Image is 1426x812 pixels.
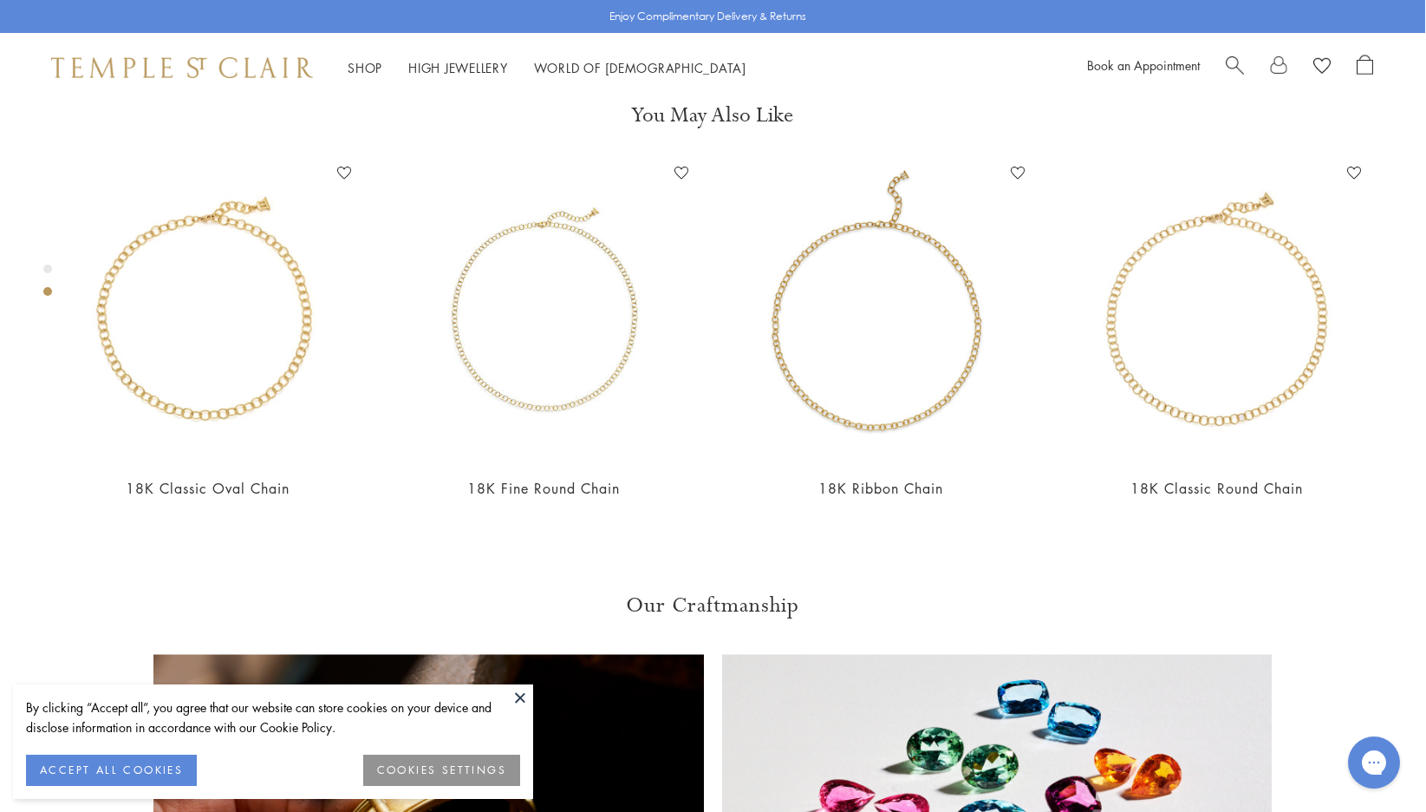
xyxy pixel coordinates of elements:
[348,57,746,79] nav: Main navigation
[126,479,290,498] a: 18K Classic Oval Chain
[730,160,1032,462] img: N88809-RIBBON18
[408,59,508,76] a: High JewelleryHigh Jewellery
[393,160,694,462] img: N88852-FN4RD18
[26,755,197,786] button: ACCEPT ALL COOKIES
[68,101,1356,129] h3: You May Also Like
[51,57,313,78] img: Temple St. Clair
[609,8,806,25] p: Enjoy Complimentary Delivery & Returns
[1130,479,1303,498] a: 18K Classic Round Chain
[1357,55,1373,81] a: Open Shopping Bag
[467,479,620,498] a: 18K Fine Round Chain
[26,697,520,737] div: By clicking “Accept all”, you agree that our website can store cookies on your device and disclos...
[1339,730,1409,795] iframe: Gorgias live chat messenger
[363,755,520,786] button: COOKIES SETTINGS
[1226,55,1244,81] a: Search
[56,160,358,462] img: N88865-OV18
[1066,160,1368,462] img: N88853-RD18
[153,592,1272,619] h3: Our Craftmanship
[1087,56,1200,74] a: Book an Appointment
[348,59,382,76] a: ShopShop
[1313,55,1331,81] a: View Wishlist
[818,479,943,498] a: 18K Ribbon Chain
[534,59,746,76] a: World of [DEMOGRAPHIC_DATA]World of [DEMOGRAPHIC_DATA]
